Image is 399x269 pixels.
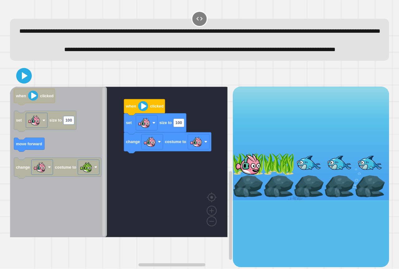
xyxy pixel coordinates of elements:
div: Blockly Workspace [10,87,233,267]
text: costume to [165,139,186,144]
text: change [16,165,30,170]
text: 100 [65,118,72,123]
text: change [126,139,140,144]
text: size to [49,118,62,123]
text: costume to [55,165,76,170]
text: size to [159,121,172,125]
text: when [16,94,26,98]
text: move forward [16,142,42,146]
text: set [126,121,132,125]
text: when [126,104,136,108]
text: clicked [40,94,54,98]
text: clicked [150,104,163,108]
text: set [16,118,22,123]
text: 100 [175,121,182,125]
